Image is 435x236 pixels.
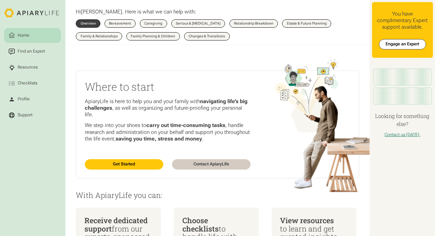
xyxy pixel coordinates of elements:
div: Serious & [MEDICAL_DATA] [176,22,220,25]
a: Contact us [DATE]. [384,132,420,137]
a: Overview [76,19,100,28]
strong: carry out time-consuming tasks [146,122,225,128]
strong: saving you time, stress and money [116,136,202,142]
a: Estate & Future Planning [282,19,331,28]
a: Engage an Expert [379,39,426,49]
a: Serious & [MEDICAL_DATA] [171,19,225,28]
a: Support [4,108,61,122]
a: Find an Expert [4,44,61,59]
div: Checklists [17,80,38,87]
div: Resources [17,64,39,71]
span: View resources [280,215,334,225]
a: Checklists [4,76,61,91]
div: Support [17,112,34,118]
a: Resources [4,60,61,75]
span: Choose checklists [182,215,219,234]
p: ApiaryLife is here to help you and your family with , as well as organizing and future-proofing y... [85,98,251,118]
p: With ApiaryLife you can: [76,191,359,199]
a: Caregiving [140,19,167,28]
a: Changes & Transitions [184,32,230,40]
div: Caregiving [144,22,162,25]
div: Profile [17,96,31,102]
div: You have complimentary Expert support available. [376,11,429,31]
span: Receive dedicated support [84,215,148,234]
div: Relationship Breakdown [234,22,273,25]
div: Family & Relationships [81,35,118,38]
a: Profile [4,92,61,107]
h4: Looking for something else? [372,112,433,128]
a: Relationship Breakdown [229,19,278,28]
div: Estate & Future Planning [287,22,327,25]
div: Family Planning & Children [131,35,175,38]
a: Family & Relationships [76,32,122,40]
div: Changes & Transitions [189,35,225,38]
h2: Where to start [85,80,251,94]
a: Family Planning & Children [126,32,180,40]
a: Contact ApiaryLife [172,159,251,170]
p: Hi . Here is what we can help with: [76,9,196,15]
a: Bereavement [105,19,136,28]
div: Find an Expert [17,48,46,55]
strong: navigating life’s big challenges [85,98,247,111]
a: Get Started [85,159,163,170]
span: [PERSON_NAME] [81,9,122,15]
div: Home [17,32,30,38]
p: We step into your shoes to , handle research and administration on your behalf and support you th... [85,122,251,142]
div: Bereavement [109,22,131,25]
a: Home [4,28,61,43]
